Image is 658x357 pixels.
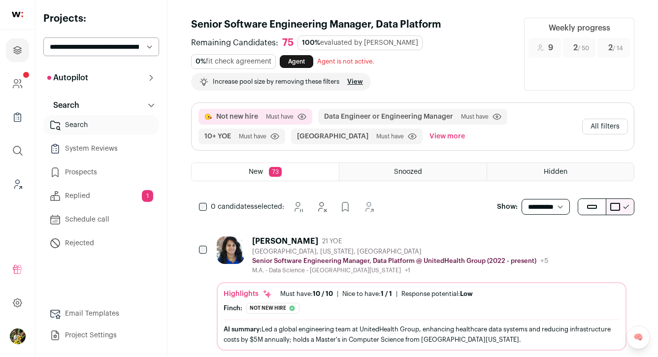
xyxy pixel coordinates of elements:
[302,39,320,46] span: 100%
[213,78,339,86] p: Increase pool size by removing these filters
[282,37,294,49] div: 75
[43,210,159,229] a: Schedule call
[381,291,392,297] span: 1 / 1
[6,72,29,96] a: Company and ATS Settings
[626,325,650,349] a: 🧠
[405,267,410,273] span: +1
[608,42,623,54] span: 2
[313,291,333,297] span: 10 / 10
[224,326,262,332] span: AI summary:
[217,236,244,264] img: 428ed782ecbf171d768fe333c8640dda35cc306f0930a9ce92351b39b3d4ce3d.jpg
[297,35,423,50] div: evaluated by [PERSON_NAME]
[497,202,518,212] p: Show:
[540,258,548,264] span: +5
[252,257,536,265] p: Senior Software Engineering Manager, Data Platform @ UnitedHealth Group (2022 - present)
[6,105,29,129] a: Company Lists
[280,290,473,298] ul: | |
[578,45,589,51] span: / 50
[487,163,634,181] a: Hidden
[548,42,553,54] span: 9
[573,42,589,54] span: 2
[43,12,159,26] h2: Projects:
[224,324,620,345] div: Led a global engineering team at UnitedHealth Group, enhancing healthcare data systems and reduci...
[43,186,159,206] a: Replied1
[613,45,623,51] span: / 14
[216,112,258,122] button: Not new hire
[191,18,512,32] h1: Senior Software Engineering Manager, Data Platform
[335,197,355,217] button: Add to Prospects
[461,113,489,121] span: Must have
[10,328,26,344] button: Open dropdown
[43,68,159,88] button: Autopilot
[142,190,153,202] span: 1
[43,325,159,345] a: Project Settings
[211,202,284,212] span: selected:
[239,132,266,140] span: Must have
[252,248,548,256] div: [GEOGRAPHIC_DATA], [US_STATE], [GEOGRAPHIC_DATA]
[322,237,342,245] span: 21 YOE
[324,112,453,122] button: Data Engineer or Engineering Manager
[544,168,567,175] span: Hidden
[252,266,548,274] div: M.A. - Data Science - [GEOGRAPHIC_DATA][US_STATE]
[211,203,254,210] span: 0 candidates
[549,22,610,34] div: Weekly progress
[347,78,363,86] a: View
[342,290,392,298] div: Nice to have:
[359,197,379,217] button: Add to Shortlist
[47,72,88,84] p: Autopilot
[224,289,272,299] div: Highlights
[43,304,159,324] a: Email Templates
[339,163,486,181] a: Snoozed
[43,233,159,253] a: Rejected
[43,139,159,159] a: System Reviews
[312,197,331,217] button: Hide
[428,129,467,144] button: View more
[6,38,29,62] a: Projects
[401,290,473,298] div: Response potential:
[297,131,368,141] button: [GEOGRAPHIC_DATA]
[43,96,159,115] button: Search
[317,58,374,65] span: Agent is not active.
[288,197,308,217] button: Snooze
[204,131,231,141] button: 10+ YOE
[217,236,626,351] a: [PERSON_NAME] 21 YOE [GEOGRAPHIC_DATA], [US_STATE], [GEOGRAPHIC_DATA] Senior Software Engineering...
[6,172,29,196] a: Leads (Backoffice)
[47,99,79,111] p: Search
[269,167,282,177] span: 73
[394,168,422,175] span: Snoozed
[224,304,242,312] div: Finch:
[376,132,404,140] span: Must have
[280,55,313,68] a: Agent
[249,168,263,175] span: New
[191,37,278,49] span: Remaining Candidates:
[10,328,26,344] img: 6689865-medium_jpg
[12,12,23,17] img: wellfound-shorthand-0d5821cbd27db2630d0214b213865d53afaa358527fdda9d0ea32b1df1b89c2c.svg
[460,291,473,297] span: Low
[196,58,206,65] span: 0%
[280,290,333,298] div: Must have:
[246,303,299,314] div: Not new hire
[582,119,628,134] button: All filters
[43,115,159,135] a: Search
[266,113,294,121] span: Must have
[191,54,276,69] div: fit check agreement
[43,162,159,182] a: Prospects
[252,236,318,246] div: [PERSON_NAME]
